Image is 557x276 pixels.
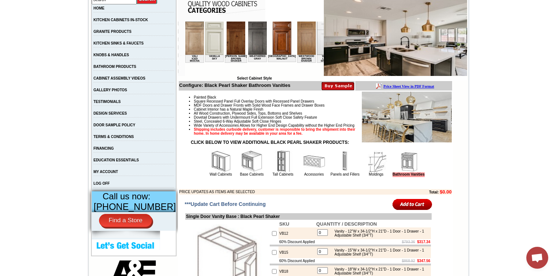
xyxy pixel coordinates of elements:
b: $317.34 [417,240,430,244]
span: ***Update Cart Before Continuing [185,201,266,207]
a: FINANCING [94,146,114,150]
span: Steel, Concealed 6-Way Adjustable Soft Close Hinges [194,119,281,123]
a: BATHROOM PRODUCTS [94,65,136,69]
img: Base Cabinets [241,150,263,172]
a: KNOBS & HANDLES [94,53,129,57]
b: $0.00 [440,189,452,195]
div: Vanity - 15"W x 34-1/2"H x 21"D - 1 Door - 1 Drawer - 1 Adjustable Shelf (3/4"T) [331,248,429,256]
a: MY ACCOUNT [94,170,118,174]
img: Product Image [362,92,452,142]
input: Add to Cart [393,198,432,210]
span: Square Recessed Panel Full Overlay Doors with Recessed Panel Drawers [194,99,314,103]
a: TESTIMONIALS [94,100,121,104]
span: Cabinet Interior has a Natural Maple Finish [194,107,263,111]
img: pdf.png [1,2,7,8]
td: VB12 [278,227,315,239]
img: Wall Cabinets [210,150,232,172]
a: LOG OFF [94,181,110,185]
a: TERMS & CONDITIONS [94,135,134,139]
img: Moldings [365,150,387,172]
span: Painted Black [194,95,216,99]
a: Base Cabinets [240,172,264,176]
span: All Wood Construction, Plywood Sides, Tops, Bottoms and Shelves [194,111,302,115]
td: Single Door Vanity Base : Black Pearl Shaker [185,213,432,220]
b: $347.56 [417,259,430,263]
a: CABINET ASSEMBLY VIDEOS [94,76,145,80]
div: Vanity - 12"W x 34-1/2"H x 21"D - 1 Door - 1 Drawer - 1 Adjustable Shelf (3/4"T) [331,229,429,237]
a: Moldings [369,172,383,176]
s: $793.36 [402,240,415,244]
div: Open chat [526,247,548,269]
b: QUANTITY / DESCRIPTION [316,221,377,227]
a: DESIGN SERVICES [94,111,127,115]
a: Price Sheet View in PDF Format [8,1,59,7]
a: GALLERY PHOTOS [94,88,127,92]
img: Accessories [303,150,325,172]
b: Price Sheet View in PDF Format [8,3,59,7]
a: Accessories [304,172,324,176]
b: Total: [429,190,439,194]
a: Wall Cabinets [209,172,232,176]
img: Bathroom Vanities [398,150,420,172]
td: 60% Discount Applied [278,239,315,245]
b: Select Cabinet Style [237,76,272,80]
a: Bathroom Vanities [393,172,425,177]
a: KITCHEN SINKS & FAUCETS [94,41,144,45]
b: Configure: Black Pearl Shaker Bathroom Vanities [179,83,290,88]
a: DOOR SAMPLE POLICY [94,123,135,127]
td: White Linen Shaker [132,33,151,41]
td: 60% Discount Applied [278,258,315,264]
s: $868.92 [402,259,415,263]
img: Panels and Fillers [334,150,356,172]
span: Call us now: [103,191,151,201]
a: GRANITE PRODUCTS [94,30,132,34]
td: VB15 [278,246,315,258]
span: Dovetail Drawers with Undermount Full Extension Soft Close Safety Feature [194,115,317,119]
a: KITCHEN CABINETS IN-STOCK [94,18,148,22]
a: Panels and Fillers [330,172,359,176]
a: Find a Store [99,214,152,227]
a: Tall Cabinets [272,172,293,176]
strong: CLICK BELOW TO VIEW ADDITIONAL BLACK PEARL SHAKER PRODUCTS: [191,140,349,145]
a: EDUCATION ESSENTIALS [94,158,139,162]
td: PRICE UPDATES AS ITEMS ARE SELECTED [179,189,389,195]
div: Vanity - 18"W x 34-1/2"H x 21"D - 1 Door - 1 Drawer - 1 Adjustable Shelf (3/4"T) [331,267,429,275]
img: Tall Cabinets [272,150,294,172]
span: [PHONE_NUMBER] [94,202,176,212]
strong: Shipping includes curbside delivery, customer is responsible to bring the shipment into their hom... [194,127,355,135]
iframe: Browser incompatible [185,22,324,76]
b: SKU [279,221,289,227]
span: MDF Doors and Drawer Fronts with Solid Wood Face Frames and Drawer Boxes [194,103,325,107]
a: HOME [94,6,105,10]
span: Wide Variety of Accessories Allows for Higher End Design Capability without the Higher End Pricing [194,123,354,127]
